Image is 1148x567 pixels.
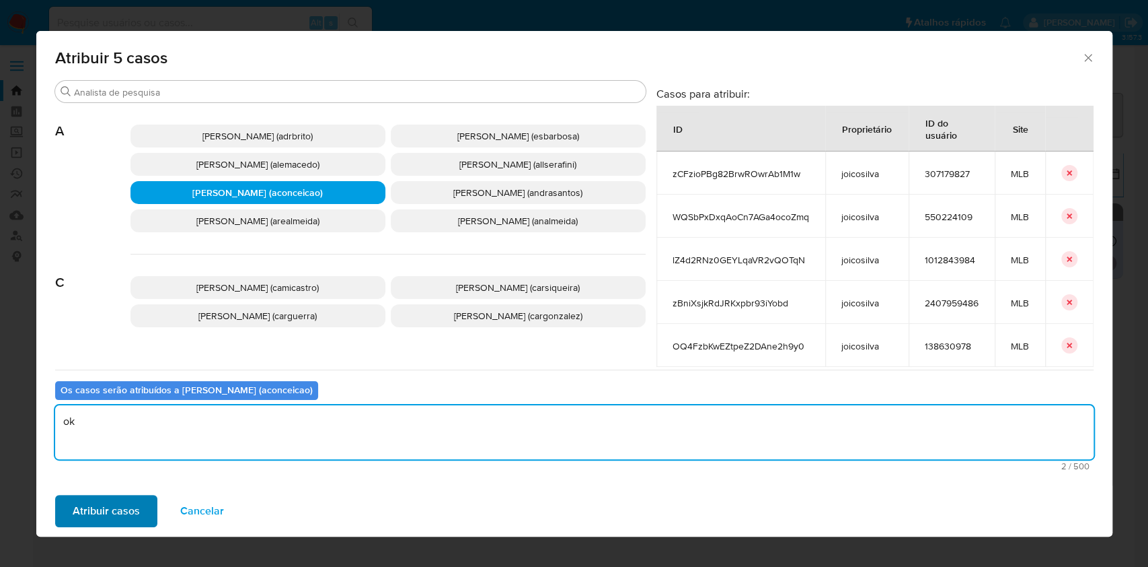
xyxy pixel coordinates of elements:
span: joicosilva [841,297,892,309]
button: icon-button [1061,294,1077,310]
span: [PERSON_NAME] (cargonzalez) [454,309,582,323]
div: Site [997,112,1044,145]
span: [PERSON_NAME] (arealmeida) [196,214,319,228]
span: [PERSON_NAME] (adrbrito) [202,129,313,143]
span: joicosilva [841,254,892,266]
div: [PERSON_NAME] (carguerra) [130,304,385,327]
div: [PERSON_NAME] (alemacedo) [130,153,385,176]
span: Atribuir 5 casos [55,50,1082,66]
div: [PERSON_NAME] (camicastro) [130,276,385,299]
button: Cancelar [163,495,241,527]
b: Os casos serão atribuídos a [PERSON_NAME] (aconceicao) [61,383,313,397]
div: [PERSON_NAME] (esbarbosa) [391,125,646,147]
span: MLB [1011,340,1029,352]
span: [PERSON_NAME] (camicastro) [196,281,319,294]
span: 307179827 [925,168,979,180]
span: [PERSON_NAME] (allserafini) [459,158,576,171]
h3: Casos para atribuir: [656,87,1094,100]
span: MLB [1011,168,1029,180]
span: MLB [1011,297,1029,309]
div: Proprietário [826,112,908,145]
span: MLB [1011,211,1029,223]
span: C [55,255,130,291]
div: ID do usuário [909,106,994,151]
div: assign-modal [36,31,1112,537]
span: 550224109 [925,211,979,223]
span: WQSbPxDxqAoCn7AGa4ocoZmq [673,211,809,223]
button: Fechar a janela [1081,51,1094,63]
span: OQ4FzbKwEZtpeZ2DAne2h9y0 [673,340,809,352]
button: Atribuir casos [55,495,157,527]
div: [PERSON_NAME] (analmeida) [391,209,646,232]
button: Procurar [61,86,71,97]
span: zBniXsjkRdJRKxpbr93iYobd [673,297,809,309]
span: [PERSON_NAME] (andrasantos) [453,186,582,199]
div: [PERSON_NAME] (aconceicao) [130,181,385,204]
span: joicosilva [841,340,892,352]
span: [PERSON_NAME] (esbarbosa) [457,129,579,143]
button: icon-button [1061,251,1077,267]
button: icon-button [1061,165,1077,181]
div: [PERSON_NAME] (carsiqueira) [391,276,646,299]
textarea: ok [55,405,1094,459]
span: 1012843984 [925,254,979,266]
span: MLB [1011,254,1029,266]
div: [PERSON_NAME] (allserafini) [391,153,646,176]
span: A [55,103,130,139]
span: Cancelar [180,496,224,526]
button: icon-button [1061,337,1077,354]
span: joicosilva [841,211,892,223]
div: [PERSON_NAME] (cargonzalez) [391,304,646,327]
span: lZ4d2RNz0GEYLqaVR2vQOTqN [673,254,809,266]
div: [PERSON_NAME] (arealmeida) [130,209,385,232]
span: [PERSON_NAME] (analmeida) [458,214,578,228]
span: [PERSON_NAME] (carsiqueira) [456,281,580,294]
span: [PERSON_NAME] (carguerra) [198,309,317,323]
span: joicosilva [841,168,892,180]
span: Atribuir casos [73,496,140,526]
button: icon-button [1061,208,1077,224]
div: ID [657,112,699,145]
span: [PERSON_NAME] (aconceicao) [192,186,323,199]
div: [PERSON_NAME] (andrasantos) [391,181,646,204]
span: Máximo de 500 caracteres [59,462,1089,471]
span: [PERSON_NAME] (alemacedo) [196,158,319,171]
div: [PERSON_NAME] (adrbrito) [130,125,385,147]
span: 2407959486 [925,297,979,309]
span: zCFzioPBg82BrwROwrAb1M1w [673,168,809,180]
span: 138630978 [925,340,979,352]
input: Analista de pesquisa [74,86,640,98]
